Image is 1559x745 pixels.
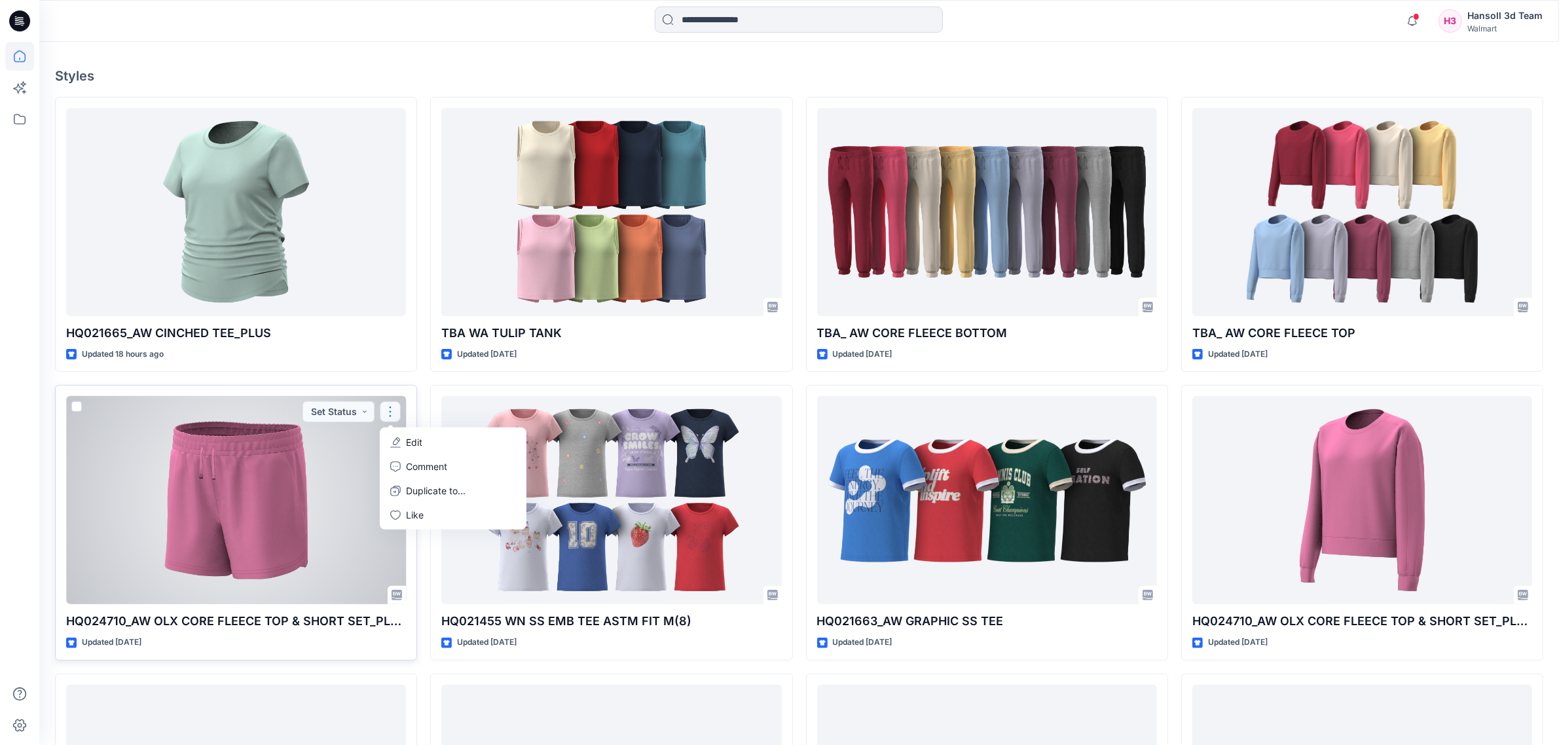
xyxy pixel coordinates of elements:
[406,508,424,522] p: Like
[817,612,1157,630] p: HQ021663_AW GRAPHIC SS TEE
[817,108,1157,316] a: TBA_ AW CORE FLEECE BOTTOM
[1467,8,1543,24] div: Hansoll 3d Team
[1192,396,1532,604] a: HQ024710_AW OLX CORE FLEECE TOP & SHORT SET_PLUS
[817,396,1157,604] a: HQ021663_AW GRAPHIC SS TEE
[833,348,892,361] p: Updated [DATE]
[66,396,406,604] a: HQ024710_AW OLX CORE FLEECE TOP & SHORT SET_PLUS
[82,636,141,649] p: Updated [DATE]
[1467,24,1543,33] div: Walmart
[441,396,781,604] a: HQ021455 WN SS EMB TEE ASTM FIT M(8)
[406,484,466,498] p: Duplicate to...
[1192,108,1532,316] a: TBA_ AW CORE FLEECE TOP
[1208,348,1268,361] p: Updated [DATE]
[382,430,524,454] a: Edit
[55,68,1543,84] h4: Styles
[406,435,422,449] p: Edit
[66,324,406,342] p: HQ021665_AW CINCHED TEE_PLUS
[457,348,517,361] p: Updated [DATE]
[457,636,517,649] p: Updated [DATE]
[66,612,406,630] p: HQ024710_AW OLX CORE FLEECE TOP & SHORT SET_PLUS
[66,108,406,316] a: HQ021665_AW CINCHED TEE_PLUS
[1192,612,1532,630] p: HQ024710_AW OLX CORE FLEECE TOP & SHORT SET_PLUS
[817,324,1157,342] p: TBA_ AW CORE FLEECE BOTTOM
[406,460,447,473] p: Comment
[441,108,781,316] a: TBA WA TULIP TANK
[1208,636,1268,649] p: Updated [DATE]
[1192,324,1532,342] p: TBA_ AW CORE FLEECE TOP
[1439,9,1462,33] div: H3
[441,324,781,342] p: TBA WA TULIP TANK
[82,348,164,361] p: Updated 18 hours ago
[441,612,781,630] p: HQ021455 WN SS EMB TEE ASTM FIT M(8)
[833,636,892,649] p: Updated [DATE]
